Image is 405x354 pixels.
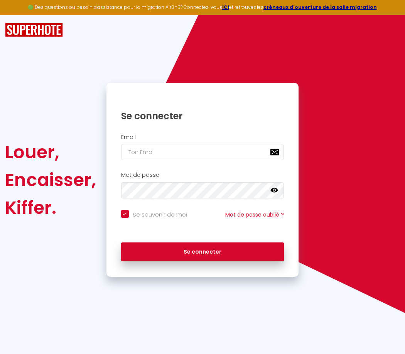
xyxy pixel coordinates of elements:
div: Kiffer. [5,194,96,222]
button: Se connecter [121,242,284,262]
h2: Email [121,134,284,141]
a: ICI [222,4,229,10]
input: Ton Email [121,144,284,160]
h2: Mot de passe [121,172,284,178]
a: Mot de passe oublié ? [225,211,284,218]
img: SuperHote logo [5,23,63,37]
a: créneaux d'ouverture de la salle migration [263,4,377,10]
div: Louer, [5,138,96,166]
div: Encaisser, [5,166,96,194]
h1: Se connecter [121,110,284,122]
